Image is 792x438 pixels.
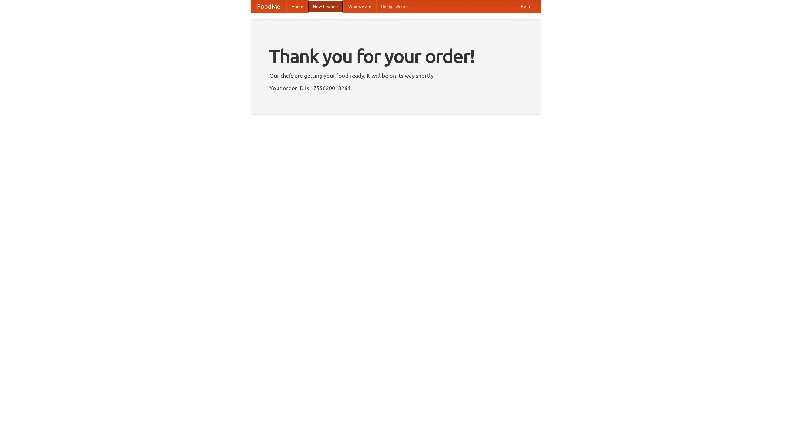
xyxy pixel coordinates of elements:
[516,0,535,13] a: Help
[308,0,343,13] a: How it works
[286,0,308,13] a: Home
[376,0,413,13] a: Recipe videos
[269,83,523,93] p: Your order ID is 1755020013264.
[251,0,286,13] a: FoodMe
[343,0,376,13] a: Who we are
[269,41,523,71] h1: Thank you for your order!
[269,71,523,80] p: Our chefs are getting your food ready. It will be on its way shortly.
